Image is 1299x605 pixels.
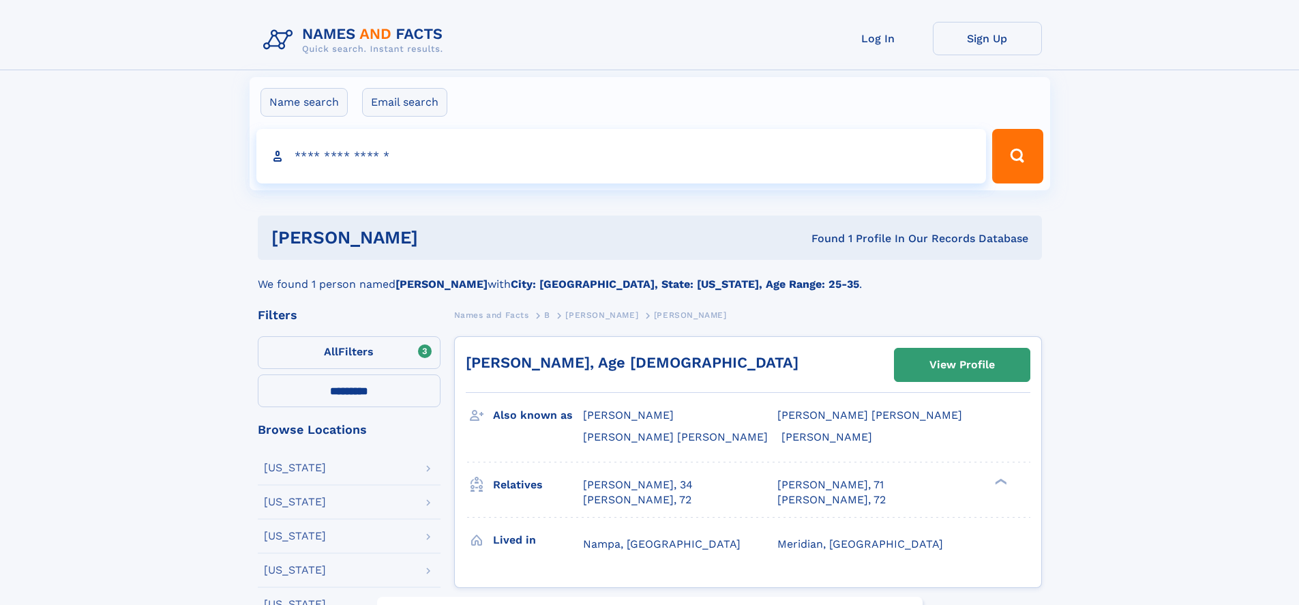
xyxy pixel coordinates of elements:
[395,278,488,291] b: [PERSON_NAME]
[264,462,326,473] div: [US_STATE]
[824,22,933,55] a: Log In
[583,430,768,443] span: [PERSON_NAME] [PERSON_NAME]
[544,306,550,323] a: B
[654,310,727,320] span: [PERSON_NAME]
[324,345,338,358] span: All
[992,129,1043,183] button: Search Button
[777,409,962,422] span: [PERSON_NAME] [PERSON_NAME]
[493,473,583,497] h3: Relatives
[777,492,886,507] a: [PERSON_NAME], 72
[583,537,741,550] span: Nampa, [GEOGRAPHIC_DATA]
[583,409,674,422] span: [PERSON_NAME]
[933,22,1042,55] a: Sign Up
[777,537,943,550] span: Meridian, [GEOGRAPHIC_DATA]
[511,278,859,291] b: City: [GEOGRAPHIC_DATA], State: [US_STATE], Age Range: 25-35
[565,310,638,320] span: [PERSON_NAME]
[454,306,529,323] a: Names and Facts
[260,88,348,117] label: Name search
[929,349,995,381] div: View Profile
[258,260,1042,293] div: We found 1 person named with .
[466,354,798,371] a: [PERSON_NAME], Age [DEMOGRAPHIC_DATA]
[258,336,441,369] label: Filters
[258,309,441,321] div: Filters
[256,129,987,183] input: search input
[583,477,693,492] a: [PERSON_NAME], 34
[258,424,441,436] div: Browse Locations
[544,310,550,320] span: B
[991,477,1008,486] div: ❯
[565,306,638,323] a: [PERSON_NAME]
[362,88,447,117] label: Email search
[493,529,583,552] h3: Lived in
[777,477,884,492] a: [PERSON_NAME], 71
[258,22,454,59] img: Logo Names and Facts
[493,404,583,427] h3: Also known as
[583,492,691,507] a: [PERSON_NAME], 72
[781,430,872,443] span: [PERSON_NAME]
[264,531,326,542] div: [US_STATE]
[614,231,1028,246] div: Found 1 Profile In Our Records Database
[271,229,615,246] h1: [PERSON_NAME]
[895,349,1030,381] a: View Profile
[264,497,326,507] div: [US_STATE]
[264,565,326,576] div: [US_STATE]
